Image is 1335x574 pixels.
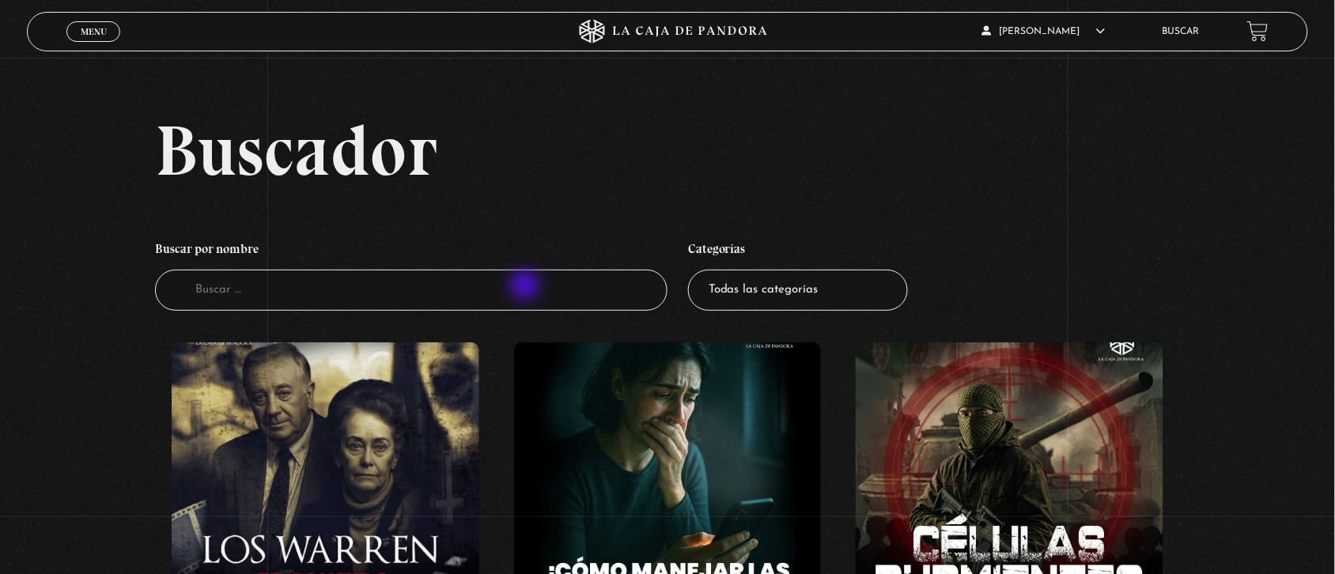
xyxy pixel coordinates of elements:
span: [PERSON_NAME] [982,27,1106,36]
span: Cerrar [75,40,112,51]
h4: Buscar por nombre [155,233,667,270]
h4: Categorías [688,233,908,270]
a: Buscar [1163,27,1200,36]
span: Menu [81,27,107,36]
a: View your shopping cart [1247,21,1269,42]
h2: Buscador [155,115,1308,186]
